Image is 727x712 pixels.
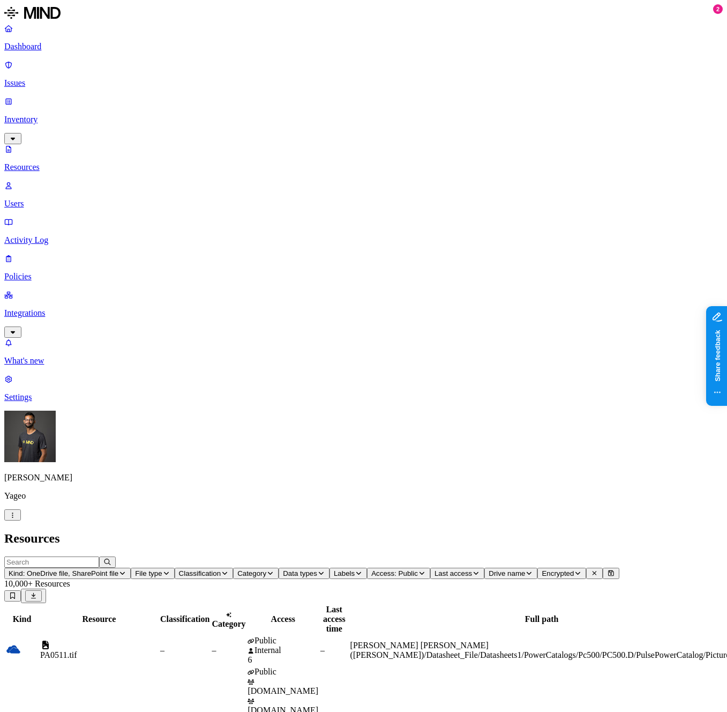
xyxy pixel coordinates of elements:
[237,569,266,577] span: Category
[4,491,723,501] p: Yageo
[489,569,525,577] span: Drive name
[320,646,325,655] span: –
[248,677,318,696] div: [DOMAIN_NAME]
[4,356,723,366] p: What's new
[283,569,317,577] span: Data types
[179,569,221,577] span: Classification
[248,667,318,677] div: Public
[248,614,318,624] div: Access
[713,4,723,14] div: 2
[212,619,245,628] span: Category
[248,636,318,646] div: Public
[160,646,164,655] span: –
[4,557,99,568] input: Search
[6,642,21,657] img: onedrive.svg
[4,531,723,546] h2: Resources
[160,614,209,624] div: Classification
[40,614,158,624] div: Resource
[4,115,723,124] p: Inventory
[4,42,723,51] p: Dashboard
[4,4,61,21] img: MIND
[4,272,723,281] p: Policies
[4,162,723,172] p: Resources
[40,650,158,660] div: PA0511.tif
[4,235,723,245] p: Activity Log
[4,392,723,402] p: Settings
[4,308,723,318] p: Integrations
[334,569,355,577] span: Labels
[434,569,472,577] span: Last access
[135,569,162,577] span: File type
[6,614,38,624] div: Kind
[4,78,723,88] p: Issues
[542,569,574,577] span: Encrypted
[248,646,318,655] div: Internal
[320,605,348,634] div: Last access time
[4,579,70,588] span: 10,000+ Resources
[248,655,318,665] div: 6
[4,199,723,209] p: Users
[212,646,216,655] span: –
[371,569,418,577] span: Access: Public
[9,569,118,577] span: Kind: OneDrive file, SharePoint file
[4,411,56,462] img: Amit Cohen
